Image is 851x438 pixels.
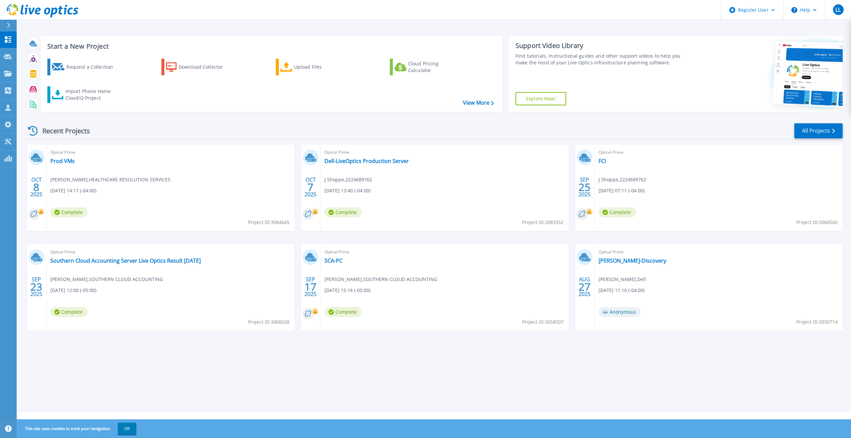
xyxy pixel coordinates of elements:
[294,60,347,74] div: Upload Files
[324,187,370,194] span: [DATE] 13:40 (-04:00)
[324,257,342,264] a: SCA-PC
[324,276,437,283] span: [PERSON_NAME] , SOUTHERN CLOUD ACCOUNTING
[30,175,43,199] div: OCT 2025
[26,123,99,139] div: Recent Projects
[304,175,317,199] div: OCT 2025
[30,275,43,299] div: SEP 2025
[66,60,120,74] div: Request a Collection
[65,88,117,101] div: Import Phone Home CloudIQ Project
[50,149,290,156] span: Optical Prime
[599,149,839,156] span: Optical Prime
[579,284,591,290] span: 27
[578,175,591,199] div: SEP 2025
[835,7,841,12] span: LL
[796,318,838,326] span: Project ID: 3030714
[463,100,494,106] a: View More
[30,284,42,290] span: 23
[47,43,494,50] h3: Start a New Project
[599,307,641,317] span: Anonymous
[324,149,565,156] span: Optical Prime
[599,248,839,256] span: Optical Prime
[599,158,606,164] a: FCI
[324,248,565,256] span: Optical Prime
[522,318,564,326] span: Project ID: 3058507
[599,276,646,283] span: [PERSON_NAME] , Dell
[50,248,290,256] span: Optical Prime
[307,184,313,190] span: 7
[324,307,362,317] span: Complete
[248,318,289,326] span: Project ID: 3066028
[516,41,688,50] div: Support Video Library
[599,176,646,183] span: J Shoppe , 2224689762
[522,219,564,226] span: Project ID: 3083352
[578,275,591,299] div: AUG 2025
[33,184,39,190] span: 8
[50,158,75,164] a: Prod VMs
[599,187,645,194] span: [DATE] 07:11 (-04:00)
[276,59,350,75] a: Upload Files
[161,59,236,75] a: Download Collector
[50,287,96,294] span: [DATE] 12:00 (-05:00)
[390,59,464,75] a: Cloud Pricing Calculator
[579,184,591,190] span: 25
[304,275,317,299] div: SEP 2025
[516,53,688,66] div: Find tutorials, instructional guides and other support videos to help you make the most of your L...
[118,423,136,435] button: OK
[408,60,462,74] div: Cloud Pricing Calculator
[599,287,645,294] span: [DATE] 11:10 (-04:00)
[599,207,636,217] span: Complete
[796,219,838,226] span: Project ID: 3068560
[324,176,372,183] span: J Shoppe , 2224689762
[18,423,136,435] span: This site uses cookies to track your navigation.
[324,207,362,217] span: Complete
[324,158,409,164] a: Dell-LiveOptics Production Server
[47,59,122,75] a: Request a Collection
[50,176,170,183] span: [PERSON_NAME] , HEALTHCARE RESOLUTION SERVICES
[50,257,201,264] a: Southern Cloud Accounting Server Live Optics Result [DATE]
[324,287,370,294] span: [DATE] 15:16 (-05:00)
[50,187,96,194] span: [DATE] 14:17 (-04:00)
[50,307,88,317] span: Complete
[50,207,88,217] span: Complete
[794,123,843,138] a: All Projects
[304,284,316,290] span: 17
[179,60,232,74] div: Download Collector
[516,92,566,105] a: Explore Now!
[599,257,666,264] a: [PERSON_NAME]-Discovery
[248,219,289,226] span: Project ID: 3084645
[50,276,163,283] span: [PERSON_NAME] , SOUTHERN CLOUD ACCOUNTING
